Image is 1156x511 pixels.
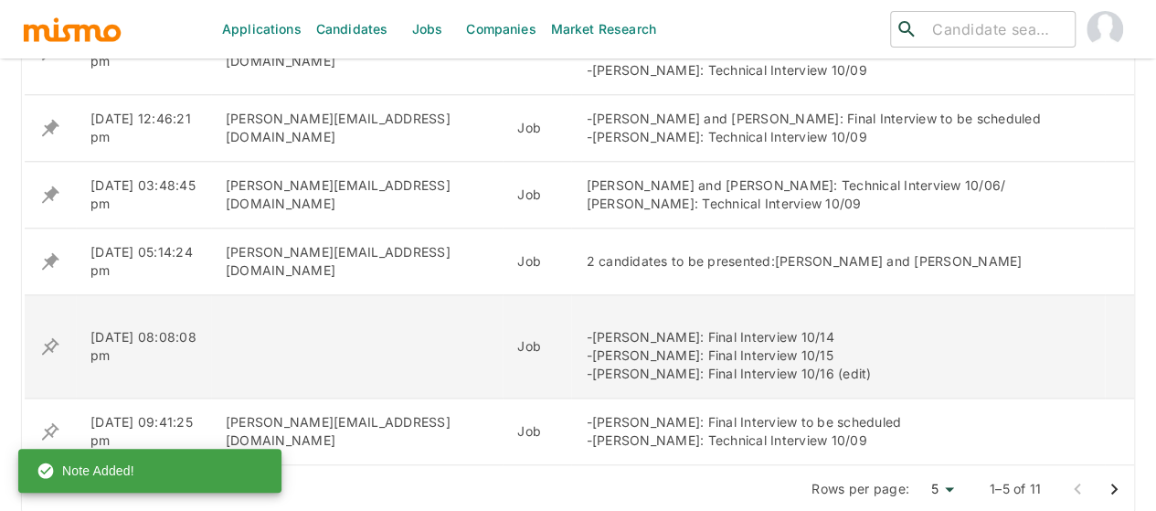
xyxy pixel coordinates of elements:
div: 2 candidates to be presented:[PERSON_NAME] and [PERSON_NAME] [586,252,1090,271]
div: -[PERSON_NAME] and [PERSON_NAME]: Final Interview to be scheduled -[PERSON_NAME]: Technical Inter... [586,110,1090,146]
td: [DATE] 09:41:25 pm [76,399,211,465]
div: -[PERSON_NAME]: Final Interview 10/14 -[PERSON_NAME]: Final Interview 10/15 -[PERSON_NAME]: Final... [586,310,1090,383]
img: Maia Reyes [1087,11,1123,48]
td: [DATE] 12:46:21 pm [76,95,211,162]
td: [DATE] 05:14:24 pm [76,229,211,295]
td: Job [503,162,571,229]
td: [PERSON_NAME][EMAIL_ADDRESS][DOMAIN_NAME] [211,162,503,229]
td: [PERSON_NAME][EMAIL_ADDRESS][DOMAIN_NAME] [211,95,503,162]
td: Job [503,229,571,295]
div: 5 [917,476,960,503]
td: Job [503,95,571,162]
td: [PERSON_NAME][EMAIL_ADDRESS][DOMAIN_NAME] [211,229,503,295]
p: 1–5 of 11 [990,480,1041,498]
button: Go to next page [1096,471,1132,507]
td: [DATE] 03:48:45 pm [76,162,211,229]
td: [DATE] 08:08:08 pm [76,295,211,399]
img: logo [22,16,122,43]
td: Job [503,295,571,399]
td: Job [503,399,571,465]
p: Rows per page: [811,480,909,498]
td: [PERSON_NAME][EMAIL_ADDRESS][DOMAIN_NAME] [211,399,503,465]
div: Note Added! [37,454,134,487]
input: Candidate search [925,16,1067,42]
div: [PERSON_NAME] and [PERSON_NAME]: Technical Interview 10/06/ [PERSON_NAME]: Technical Interview 10/09 [586,176,1090,213]
div: -[PERSON_NAME]: Final Interview to be scheduled -[PERSON_NAME]: Technical Interview 10/09 [586,413,1090,450]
